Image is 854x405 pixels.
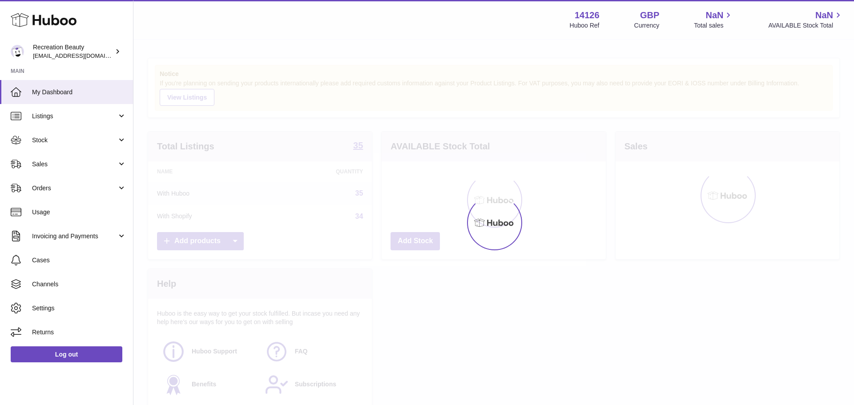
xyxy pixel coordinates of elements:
[11,346,122,362] a: Log out
[634,21,660,30] div: Currency
[32,136,117,144] span: Stock
[815,9,833,21] span: NaN
[32,328,126,337] span: Returns
[32,304,126,313] span: Settings
[640,9,659,21] strong: GBP
[705,9,723,21] span: NaN
[32,160,117,168] span: Sales
[694,21,733,30] span: Total sales
[32,184,117,192] span: Orders
[32,232,117,241] span: Invoicing and Payments
[768,21,843,30] span: AVAILABLE Stock Total
[11,45,24,58] img: internalAdmin-14126@internal.huboo.com
[575,9,600,21] strong: 14126
[768,9,843,30] a: NaN AVAILABLE Stock Total
[570,21,600,30] div: Huboo Ref
[32,280,126,289] span: Channels
[32,88,126,96] span: My Dashboard
[32,112,117,120] span: Listings
[694,9,733,30] a: NaN Total sales
[33,43,113,60] div: Recreation Beauty
[33,52,131,59] span: [EMAIL_ADDRESS][DOMAIN_NAME]
[32,256,126,265] span: Cases
[32,208,126,217] span: Usage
